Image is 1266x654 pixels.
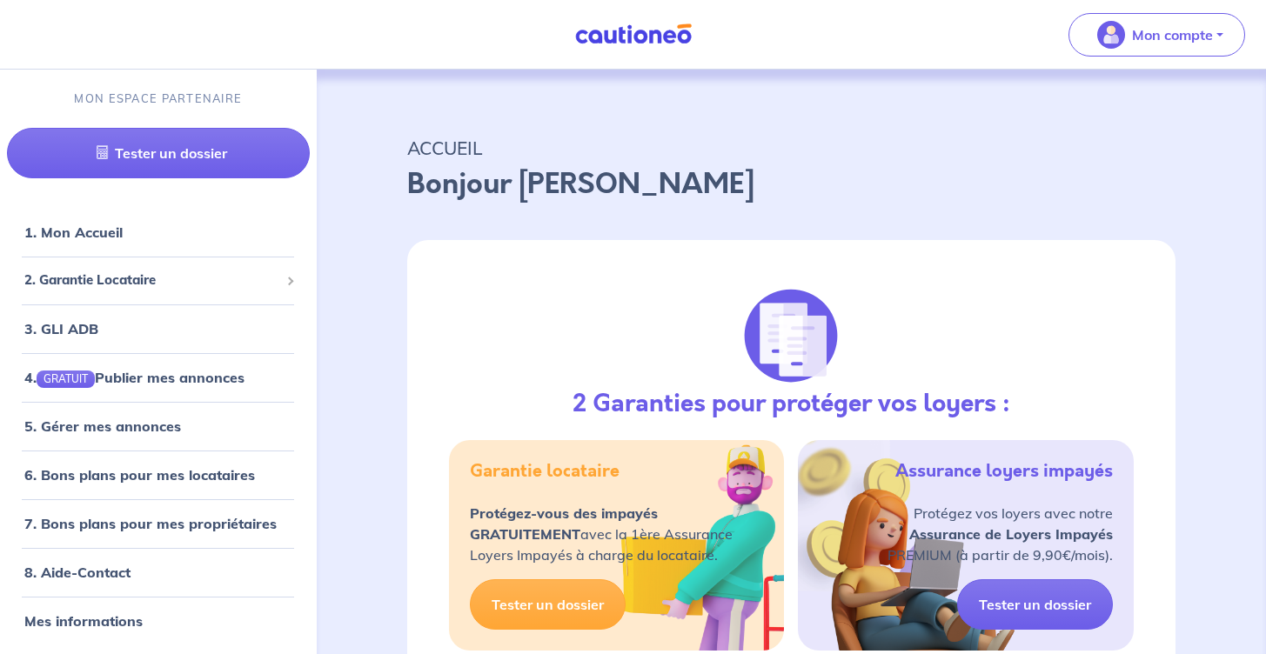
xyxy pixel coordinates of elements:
p: Bonjour [PERSON_NAME] [407,163,1176,205]
a: 8. Aide-Contact [24,564,131,581]
h5: Garantie locataire [470,461,620,482]
div: 7. Bons plans pour mes propriétaires [7,506,310,541]
div: 3. GLI ADB [7,311,310,346]
div: 1. Mon Accueil [7,215,310,250]
a: Mes informations [24,612,143,630]
img: illu_account_valid_menu.svg [1097,21,1125,49]
button: illu_account_valid_menu.svgMon compte [1068,13,1245,57]
strong: Protégez-vous des impayés GRATUITEMENT [470,504,658,543]
a: Tester un dossier [957,579,1113,630]
div: Mes informations [7,604,310,638]
p: MON ESPACE PARTENAIRE [74,90,242,107]
div: 4.GRATUITPublier mes annonces [7,360,310,395]
p: Protégez vos loyers avec notre PREMIUM (à partir de 9,90€/mois). [888,503,1113,565]
img: justif-loupe [744,289,838,383]
img: Cautioneo [568,23,699,45]
a: Tester un dossier [7,128,310,178]
h3: 2 Garanties pour protéger vos loyers : [573,390,1010,419]
p: Mon compte [1132,24,1213,45]
div: 8. Aide-Contact [7,555,310,590]
span: 2. Garantie Locataire [24,270,279,290]
p: avec la 1ère Assurance Loyers Impayés à charge du locataire. [470,503,733,565]
div: 6. Bons plans pour mes locataires [7,457,310,492]
div: 2. Garantie Locataire [7,264,310,297]
a: Tester un dossier [470,579,626,630]
div: 5. Gérer mes annonces [7,409,310,444]
a: 6. Bons plans pour mes locataires [24,466,255,484]
a: 4.GRATUITPublier mes annonces [24,369,244,386]
strong: Assurance de Loyers Impayés [909,525,1113,543]
h5: Assurance loyers impayés [895,461,1113,482]
p: ACCUEIL [407,132,1176,163]
a: 5. Gérer mes annonces [24,417,181,435]
a: 7. Bons plans pour mes propriétaires [24,515,277,532]
a: 3. GLI ADB [24,320,98,337]
a: 1. Mon Accueil [24,224,123,241]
